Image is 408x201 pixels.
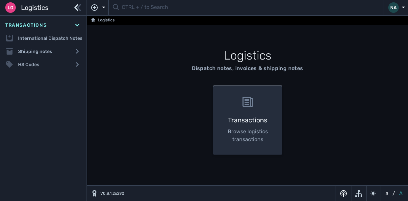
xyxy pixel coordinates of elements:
span: Transactions [5,22,47,29]
h3: Transactions [223,115,272,125]
span: Logistics [21,3,48,13]
input: CTRL + / to Search [122,1,380,14]
div: Dispatch notes, invoices & shipping notes [192,64,303,72]
a: Transactions Browse logistics transactions [209,86,287,155]
span: / [393,189,395,197]
a: Logistics [91,16,115,24]
h1: Logistics [92,47,403,64]
span: V0.8.1.26290 [100,190,124,196]
div: NA [388,2,399,13]
p: Browse logistics transactions [223,128,272,143]
div: Lo [5,2,16,13]
button: A [398,189,404,197]
button: a [384,189,390,197]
